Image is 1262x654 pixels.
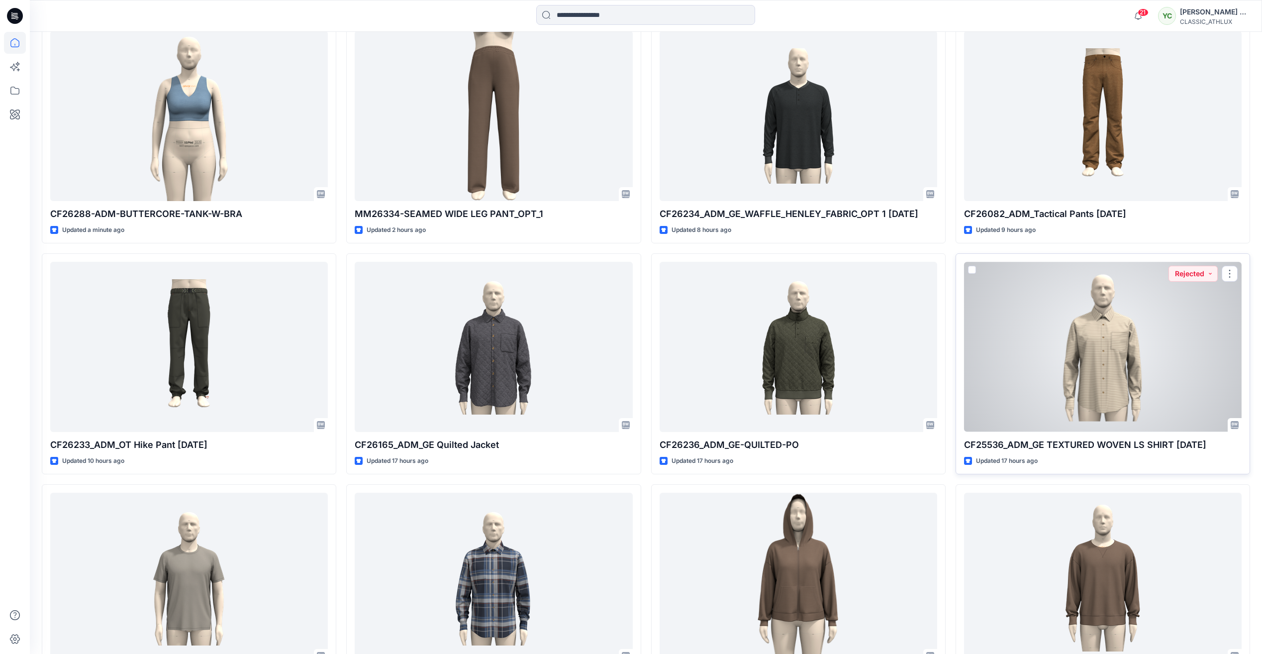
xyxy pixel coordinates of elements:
p: Updated 8 hours ago [672,225,731,235]
p: MM26334-SEAMED WIDE LEG PANT_OPT_1 [355,207,632,221]
a: CF26234_ADM_GE_WAFFLE_HENLEY_FABRIC_OPT 1 10OCT25 [660,31,937,201]
p: Updated 17 hours ago [672,456,733,466]
a: CF26082_ADM_Tactical Pants 10OCT25 [964,31,1242,201]
a: CF26233_ADM_OT Hike Pant 10OCT25 [50,262,328,432]
p: CF25536_ADM_GE TEXTURED WOVEN LS SHIRT [DATE] [964,438,1242,452]
p: Updated 17 hours ago [367,456,428,466]
p: Updated 10 hours ago [62,456,124,466]
p: CF26236_ADM_GE-QUILTED-PO [660,438,937,452]
div: YC [1158,7,1176,25]
div: CLASSIC_ATHLUX [1180,18,1250,25]
a: CF26288-ADM-BUTTERCORE-TANK-W-BRA [50,31,328,201]
p: Updated 2 hours ago [367,225,426,235]
a: CF25536_ADM_GE TEXTURED WOVEN LS SHIRT 09OCT25 [964,262,1242,432]
a: CF26165_ADM_GE Quilted Jacket [355,262,632,432]
p: Updated a minute ago [62,225,124,235]
span: 21 [1138,8,1149,16]
p: CF26234_ADM_GE_WAFFLE_HENLEY_FABRIC_OPT 1 [DATE] [660,207,937,221]
a: MM26334-SEAMED WIDE LEG PANT_OPT_1 [355,31,632,201]
p: CF26165_ADM_GE Quilted Jacket [355,438,632,452]
div: [PERSON_NAME] Cfai [1180,6,1250,18]
p: Updated 9 hours ago [976,225,1036,235]
p: Updated 17 hours ago [976,456,1038,466]
p: CF26233_ADM_OT Hike Pant [DATE] [50,438,328,452]
a: CF26236_ADM_GE-QUILTED-PO [660,262,937,432]
p: CF26288-ADM-BUTTERCORE-TANK-W-BRA [50,207,328,221]
p: CF26082_ADM_Tactical Pants [DATE] [964,207,1242,221]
